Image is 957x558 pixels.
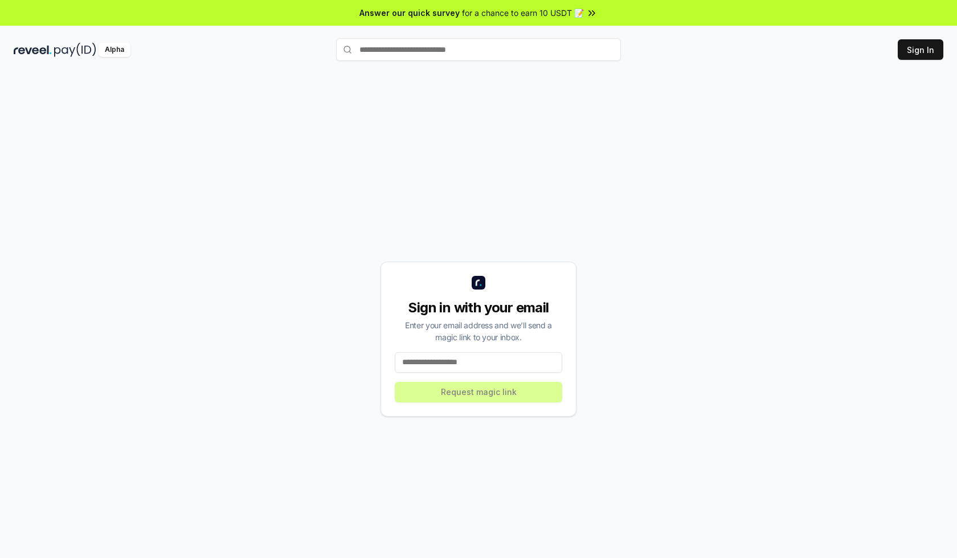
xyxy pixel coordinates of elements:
[462,7,584,19] span: for a chance to earn 10 USDT 📝
[395,299,562,317] div: Sign in with your email
[472,276,485,290] img: logo_small
[54,43,96,57] img: pay_id
[99,43,130,57] div: Alpha
[898,39,943,60] button: Sign In
[395,319,562,343] div: Enter your email address and we’ll send a magic link to your inbox.
[359,7,460,19] span: Answer our quick survey
[14,43,52,57] img: reveel_dark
